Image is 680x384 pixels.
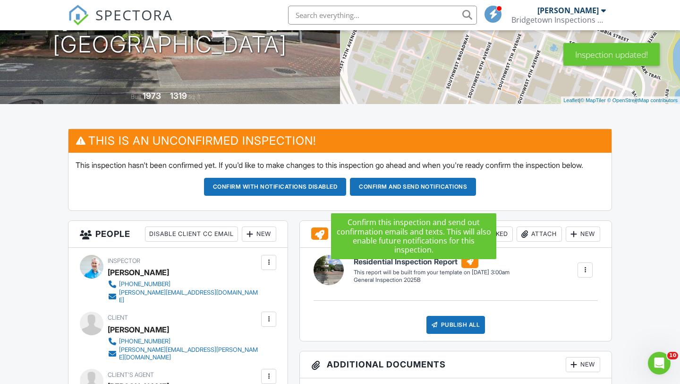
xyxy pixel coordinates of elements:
button: Confirm and send notifications [350,178,476,196]
div: [PERSON_NAME][EMAIL_ADDRESS][PERSON_NAME][DOMAIN_NAME] [119,346,259,361]
div: New [242,227,276,242]
a: [PHONE_NUMBER] [108,337,259,346]
h3: People [68,221,288,248]
div: | [561,96,680,105]
div: General Inspection 2025B [354,276,510,284]
h3: Additional Documents [300,351,612,378]
a: © OpenStreetMap contributors [607,97,678,103]
div: New [566,357,600,372]
div: Inspection updated! [563,43,660,66]
h3: This is an Unconfirmed Inspection! [68,129,612,152]
div: Bridgetown Inspections LLC [511,15,606,25]
div: This report will be built from your template on [DATE] 3:00am [354,269,510,276]
div: [PHONE_NUMBER] [119,338,170,345]
div: 1973 [143,91,161,101]
div: New [566,227,600,242]
span: Built [131,93,141,100]
a: [PERSON_NAME][EMAIL_ADDRESS][DOMAIN_NAME] [108,289,259,304]
div: [PHONE_NUMBER] [119,280,170,288]
div: Attach [517,227,562,242]
div: Publish All [426,316,485,334]
iframe: Intercom live chat [648,352,671,375]
h6: Residential Inspection Report [354,256,510,268]
button: Confirm with notifications disabled [204,178,347,196]
span: Inspector [108,257,140,264]
a: Leaflet [563,97,579,103]
img: The Best Home Inspection Software - Spectora [68,5,89,26]
div: Disable Client CC Email [145,227,238,242]
span: Client's Agent [108,371,154,378]
a: [PHONE_NUMBER] [108,279,259,289]
span: SPECTORA [95,5,173,25]
a: [PERSON_NAME][EMAIL_ADDRESS][PERSON_NAME][DOMAIN_NAME] [108,346,259,361]
div: Locked [468,227,513,242]
p: This inspection hasn't been confirmed yet. If you'd like to make changes to this inspection go ah... [76,160,604,170]
a: © MapTiler [580,97,606,103]
div: 1319 [170,91,187,101]
div: [PERSON_NAME] [108,265,169,279]
span: Client [108,314,128,321]
h1: [STREET_ADDRESS] [GEOGRAPHIC_DATA] [53,8,287,58]
a: SPECTORA [68,13,173,33]
input: Search everything... [288,6,477,25]
div: [PERSON_NAME] [108,323,169,337]
span: sq. ft. [188,93,202,100]
span: 10 [667,352,678,359]
h3: Reports [300,221,612,248]
div: [PERSON_NAME] [537,6,599,15]
div: [PERSON_NAME][EMAIL_ADDRESS][DOMAIN_NAME] [119,289,259,304]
